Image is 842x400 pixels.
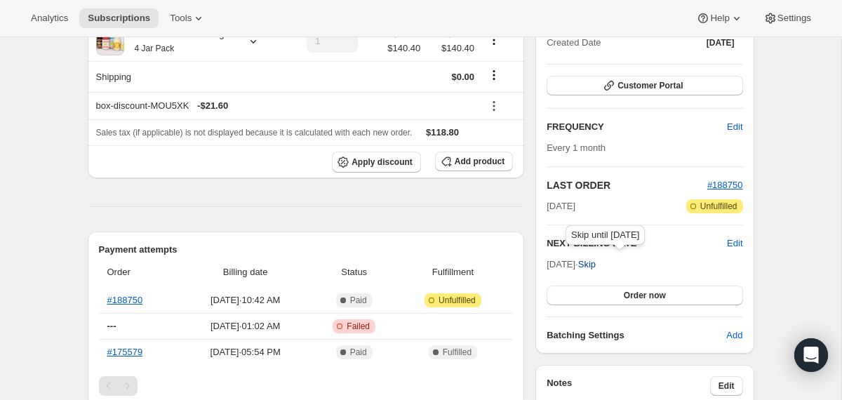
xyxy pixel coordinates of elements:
[124,27,235,55] div: Probiotic Coconut Yogurt
[547,199,575,213] span: [DATE]
[170,13,192,24] span: Tools
[755,8,820,28] button: Settings
[719,116,751,138] button: Edit
[439,295,476,306] span: Unfulfilled
[426,127,459,138] span: $118.80
[184,265,307,279] span: Billing date
[726,328,742,342] span: Add
[435,152,513,171] button: Add product
[707,178,743,192] button: #188750
[700,201,737,212] span: Unfulfilled
[547,236,727,251] h2: NEXT BILLING DATE
[350,295,367,306] span: Paid
[79,8,159,28] button: Subscriptions
[429,41,474,55] span: $140.40
[107,321,116,331] span: ---
[698,33,743,53] button: [DATE]
[547,286,742,305] button: Order now
[483,32,505,48] button: Product actions
[719,380,735,392] span: Edit
[547,328,726,342] h6: Batching Settings
[99,243,514,257] h2: Payment attempts
[352,156,413,168] span: Apply discount
[483,67,505,83] button: Shipping actions
[455,156,504,167] span: Add product
[96,99,475,113] div: box-discount-MOU5XK
[710,376,743,396] button: Edit
[794,338,828,372] div: Open Intercom Messenger
[401,265,505,279] span: Fulfillment
[184,345,307,359] span: [DATE] · 05:54 PM
[452,72,475,82] span: $0.00
[727,120,742,134] span: Edit
[707,37,735,48] span: [DATE]
[718,324,751,347] button: Add
[570,253,604,276] button: Skip
[22,8,76,28] button: Analytics
[578,258,596,272] span: Skip
[387,41,420,55] span: $140.40
[184,293,307,307] span: [DATE] · 10:42 AM
[96,128,413,138] span: Sales tax (if applicable) is not displayed because it is calculated with each new order.
[547,178,707,192] h2: LAST ORDER
[107,295,143,305] a: #188750
[88,61,285,92] th: Shipping
[727,236,742,251] button: Edit
[547,36,601,50] span: Created Date
[332,152,421,173] button: Apply discount
[617,80,683,91] span: Customer Portal
[350,347,367,358] span: Paid
[547,120,727,134] h2: FREQUENCY
[184,319,307,333] span: [DATE] · 01:02 AM
[707,180,743,190] a: #188750
[31,13,68,24] span: Analytics
[99,376,514,396] nav: Pagination
[547,259,596,269] span: [DATE] ·
[88,13,150,24] span: Subscriptions
[777,13,811,24] span: Settings
[197,99,228,113] span: - $21.60
[161,8,214,28] button: Tools
[107,347,143,357] a: #175579
[547,142,606,153] span: Every 1 month
[135,44,175,53] small: 4 Jar Pack
[547,76,742,95] button: Customer Portal
[688,8,751,28] button: Help
[710,13,729,24] span: Help
[624,290,666,301] span: Order now
[347,321,370,332] span: Failed
[443,347,472,358] span: Fulfilled
[316,265,393,279] span: Status
[547,376,710,396] h3: Notes
[99,257,180,288] th: Order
